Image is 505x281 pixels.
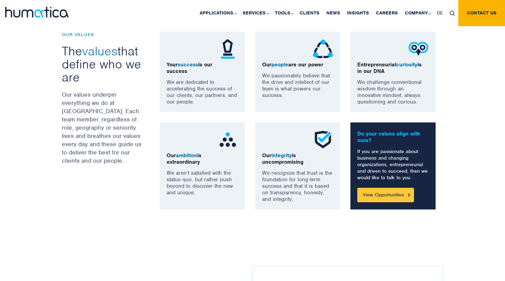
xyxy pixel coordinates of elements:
img: ico [313,39,333,59]
p: We challenge conventional wisdom through an innovative mindset, always questioning and curious. [357,79,429,105]
p: Entrepreneurial is in our DNA [357,62,429,75]
p: Do your values align with ours? [357,131,429,144]
span: integrity [271,152,292,159]
p: Our are our power [262,62,334,68]
p: Our is uncompromising [262,152,334,165]
p: Your is our success [167,62,238,75]
h3: The that define who we are [62,44,143,84]
p: Our is extraordinary [167,152,238,165]
img: ico [217,129,238,150]
span: DE [437,10,443,16]
p: We passionately believe that the drive and intellect of our team is what powers our success. [262,73,334,99]
img: logo [5,7,69,18]
span: values [82,43,117,59]
a: View Opportunities [357,188,414,202]
span: ambition [176,152,197,159]
p: We recognize that trust is the foundation for long-term success and that it is based on transpare... [262,170,334,203]
span: people [271,61,288,68]
img: search_icon [450,11,455,16]
span: curiosity [396,61,417,68]
img: ico [408,39,429,59]
img: Button [408,193,410,196]
p: OUR VALUES [62,32,143,37]
img: ico [217,39,238,59]
p: If you are passionate about business and changing organizations, entrepreneurial and driven to su... [357,148,429,181]
span: success [178,61,198,68]
img: ico [313,129,333,150]
p: Our values underpin everything we do at [GEOGRAPHIC_DATA]. Each team member, regardless of role, ... [62,90,143,165]
p: We aren’t satisfied with the status quo, but rather push beyond to discover the new and unique. [167,170,238,196]
p: We are dedicated to accelerating the success of our clients, our partners, and our people. [167,79,238,105]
